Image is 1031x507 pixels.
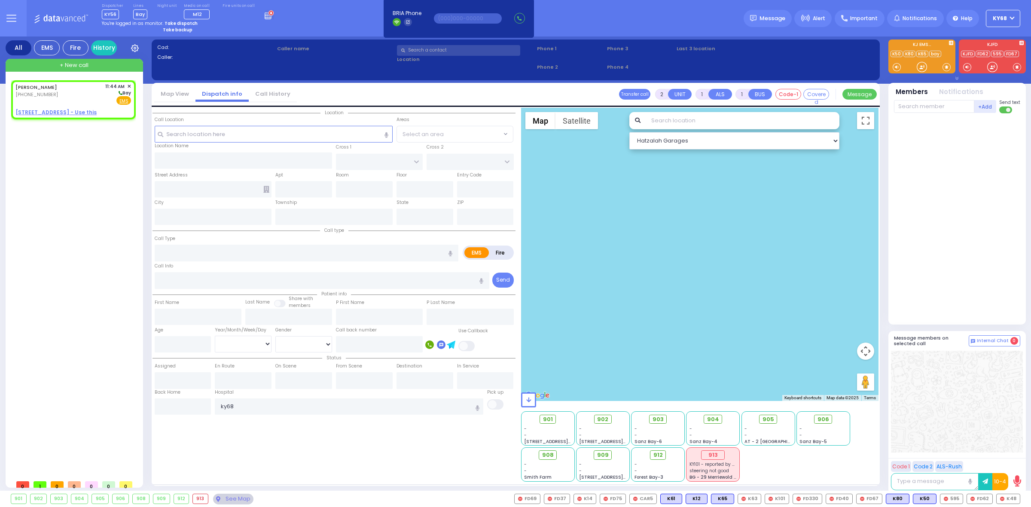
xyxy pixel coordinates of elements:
button: BUS [748,89,772,100]
span: 0 [85,481,98,488]
span: 912 [653,451,663,459]
span: [STREET_ADDRESS][PERSON_NAME] [524,438,605,445]
label: P First Name [336,299,364,306]
div: K80 [886,494,909,504]
a: Call History [249,90,297,98]
span: Sanz Bay-4 [689,438,717,445]
span: Phone 2 [537,64,604,71]
div: FD75 [600,494,626,504]
div: Fire [63,40,88,55]
label: KJFD [959,43,1026,49]
span: ky68 [993,15,1007,22]
span: - [634,461,637,468]
a: KJFD [961,51,975,57]
span: Other building occupants [263,186,269,193]
img: red-radio-icon.svg [796,497,801,501]
input: Search hospital [215,398,483,415]
div: 909 [153,494,170,504]
div: K61 [660,494,682,504]
div: 908 [133,494,149,504]
a: K50 [891,51,903,57]
span: - [799,432,802,438]
span: KY56 [102,9,119,19]
label: Lines [133,3,147,9]
button: Code 2 [912,461,934,472]
span: BRIA Phone [393,9,421,17]
span: - [524,461,527,468]
label: Floor [397,172,407,179]
u: EMS [119,98,128,104]
label: Township [275,199,297,206]
input: Search location here [155,126,393,142]
input: (000)000-00000 [434,13,502,24]
div: BLS [913,494,936,504]
span: - [634,425,637,432]
label: ZIP [457,199,464,206]
img: red-radio-icon.svg [577,497,582,501]
a: K80 [903,51,915,57]
label: Turn off text [999,106,1013,114]
span: Alert [813,15,825,22]
input: Search a contact [397,45,520,56]
span: Select an area [403,130,444,139]
div: K48 [996,494,1020,504]
div: BLS [686,494,708,504]
span: - [744,425,747,432]
div: FD40 [826,494,853,504]
span: M12 [193,11,202,18]
div: K14 [573,494,596,504]
button: Internal Chat 0 [969,335,1020,346]
a: FD62 [976,51,990,57]
label: Location [397,56,534,63]
a: K65 [916,51,928,57]
span: 909 [597,451,609,459]
img: red-radio-icon.svg [769,497,773,501]
span: Bay [133,9,147,19]
label: Pick up [487,389,503,396]
img: red-radio-icon.svg [830,497,834,501]
span: 0 [1010,337,1018,345]
span: Sanz Bay-5 [799,438,827,445]
span: 903 [653,415,664,424]
label: Call back number [336,327,377,334]
div: K65 [711,494,734,504]
label: Location Name [155,143,189,149]
span: 906 [817,415,829,424]
label: Back Home [155,389,180,396]
label: Age [155,327,163,334]
label: Cad: [157,44,275,51]
button: ALS-Rush [935,461,963,472]
button: Code-1 [775,89,801,100]
span: You're logged in as monitor. [102,20,163,27]
label: From Scene [336,363,362,370]
div: 906 [113,494,129,504]
div: FD37 [544,494,570,504]
a: FD67 [1004,51,1019,57]
img: red-radio-icon.svg [604,497,608,501]
u: [STREET_ADDRESS] - Use this [15,109,97,116]
label: P Last Name [427,299,455,306]
label: Call Location [155,116,184,123]
div: EMS [34,40,60,55]
label: On Scene [275,363,296,370]
span: ✕ [127,83,131,90]
span: Phone 3 [607,45,674,52]
label: Call Type [155,235,175,242]
span: - [579,461,582,468]
span: Send text [999,99,1020,106]
small: Share with [289,295,313,302]
button: Map camera controls [857,343,874,360]
span: - [524,468,527,474]
img: message.svg [750,15,756,21]
label: Caller: [157,54,275,61]
span: 0 [102,481,115,488]
div: See map [213,494,253,504]
span: [STREET_ADDRESS][PERSON_NAME] [579,474,660,480]
label: Apt [275,172,283,179]
div: FD62 [967,494,993,504]
span: [STREET_ADDRESS][PERSON_NAME] [579,438,660,445]
span: Message [760,14,785,23]
span: - [634,432,637,438]
label: Call Info [155,263,173,270]
img: red-radio-icon.svg [970,497,975,501]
